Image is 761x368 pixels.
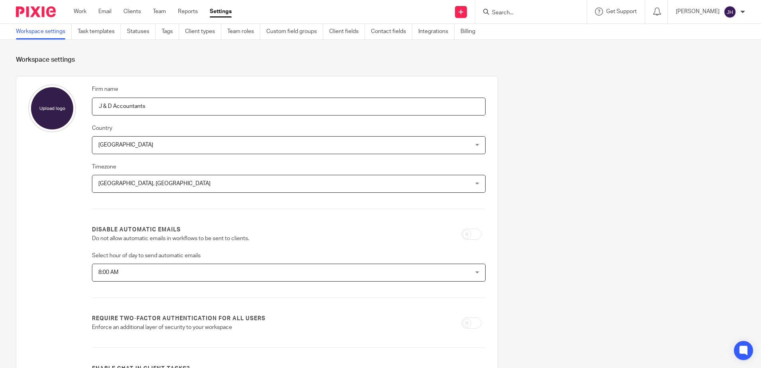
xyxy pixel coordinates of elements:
a: Integrations [418,24,455,39]
input: Name of your firm [92,98,486,115]
label: Firm name [92,85,118,93]
a: Billing [461,24,481,39]
a: Tags [162,24,179,39]
input: Search [491,10,563,17]
label: Country [92,124,112,132]
a: Team [153,8,166,16]
img: Pixie [16,6,56,17]
label: Require two-factor authentication for all users [92,315,265,323]
a: Task templates [78,24,121,39]
a: Email [98,8,111,16]
a: Work [74,8,86,16]
p: Enforce an additional layer of security to your workspace [92,323,350,331]
img: svg%3E [724,6,736,18]
a: Team roles [227,24,260,39]
h1: Workspace settings [16,56,745,64]
a: Settings [210,8,232,16]
a: Contact fields [371,24,412,39]
a: Client fields [329,24,365,39]
a: Workspace settings [16,24,72,39]
p: Do not allow automatic emails in workflows to be sent to clients. [92,235,350,243]
a: Clients [123,8,141,16]
a: Client types [185,24,221,39]
span: 8:00 AM [98,270,119,275]
span: Get Support [606,9,637,14]
a: Custom field groups [266,24,323,39]
a: Statuses [127,24,156,39]
p: [PERSON_NAME] [676,8,720,16]
span: [GEOGRAPHIC_DATA], [GEOGRAPHIC_DATA] [98,181,211,186]
label: Timezone [92,163,116,171]
span: [GEOGRAPHIC_DATA] [98,142,153,148]
label: Select hour of day to send automatic emails [92,252,201,260]
label: Disable automatic emails [92,226,181,234]
a: Reports [178,8,198,16]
